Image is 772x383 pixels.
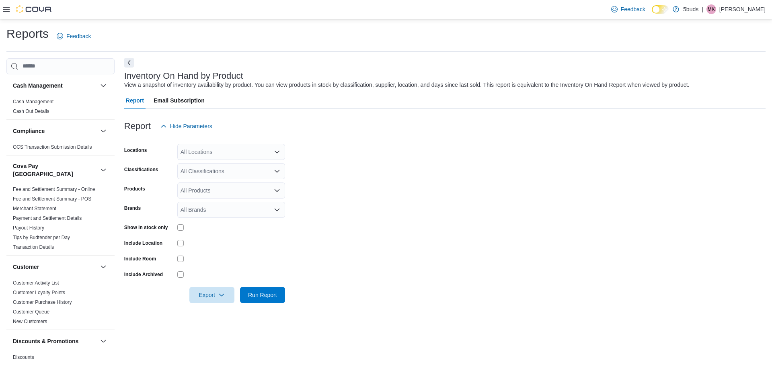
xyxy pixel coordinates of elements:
span: Merchant Statement [13,205,56,212]
label: Locations [124,147,147,154]
button: Open list of options [274,187,280,194]
button: Compliance [13,127,97,135]
h3: Cash Management [13,82,63,90]
span: Feedback [66,32,91,40]
label: Classifications [124,166,158,173]
span: Report [126,92,144,109]
span: Run Report [248,291,277,299]
span: Payment and Settlement Details [13,215,82,221]
h3: Customer [13,263,39,271]
button: Open list of options [274,207,280,213]
div: View a snapshot of inventory availability by product. You can view products in stock by classific... [124,81,690,89]
div: Morgan Kinahan [706,4,716,14]
button: Discounts & Promotions [99,336,108,346]
button: Export [189,287,234,303]
a: Feedback [608,1,649,17]
a: Transaction Details [13,244,54,250]
p: 5buds [683,4,698,14]
a: Discounts [13,354,34,360]
button: Open list of options [274,149,280,155]
a: OCS Transaction Submission Details [13,144,92,150]
h3: Report [124,121,151,131]
div: Cash Management [6,97,115,119]
div: Compliance [6,142,115,155]
button: Compliance [99,126,108,136]
p: | [702,4,703,14]
span: New Customers [13,318,47,325]
button: Cova Pay [GEOGRAPHIC_DATA] [13,162,97,178]
label: Brands [124,205,141,211]
button: Customer [99,262,108,272]
a: Feedback [53,28,94,44]
button: Hide Parameters [157,118,216,134]
span: Hide Parameters [170,122,212,130]
a: Cash Out Details [13,109,49,114]
button: Cash Management [99,81,108,90]
button: Discounts & Promotions [13,337,97,345]
span: Email Subscription [154,92,205,109]
button: Cash Management [13,82,97,90]
h3: Compliance [13,127,45,135]
img: Cova [16,5,52,13]
button: Open list of options [274,168,280,174]
button: Cova Pay [GEOGRAPHIC_DATA] [99,165,108,175]
button: Next [124,58,134,68]
label: Include Archived [124,271,163,278]
p: [PERSON_NAME] [719,4,766,14]
a: Merchant Statement [13,206,56,211]
input: Dark Mode [652,5,669,14]
a: Customer Queue [13,309,49,315]
a: Customer Loyalty Points [13,290,65,295]
label: Include Location [124,240,162,246]
a: Cash Management [13,99,53,104]
label: Show in stock only [124,224,168,231]
span: Fee and Settlement Summary - Online [13,186,95,193]
a: Fee and Settlement Summary - Online [13,186,95,192]
span: Export [194,287,230,303]
a: New Customers [13,319,47,324]
a: Customer Activity List [13,280,59,286]
label: Products [124,186,145,192]
h3: Inventory On Hand by Product [124,71,243,81]
a: Fee and Settlement Summary - POS [13,196,91,202]
span: Cash Out Details [13,108,49,115]
div: Customer [6,278,115,330]
span: MK [708,4,715,14]
span: Tips by Budtender per Day [13,234,70,241]
span: Discounts [13,354,34,360]
button: Customer [13,263,97,271]
span: Customer Loyalty Points [13,289,65,296]
button: Run Report [240,287,285,303]
a: Tips by Budtender per Day [13,235,70,240]
div: Cova Pay [GEOGRAPHIC_DATA] [6,184,115,255]
h3: Discounts & Promotions [13,337,78,345]
span: Cash Management [13,98,53,105]
h1: Reports [6,26,49,42]
label: Include Room [124,256,156,262]
span: Feedback [621,5,645,13]
span: Customer Purchase History [13,299,72,305]
a: Payment and Settlement Details [13,215,82,221]
a: Payout History [13,225,44,231]
a: Customer Purchase History [13,299,72,305]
